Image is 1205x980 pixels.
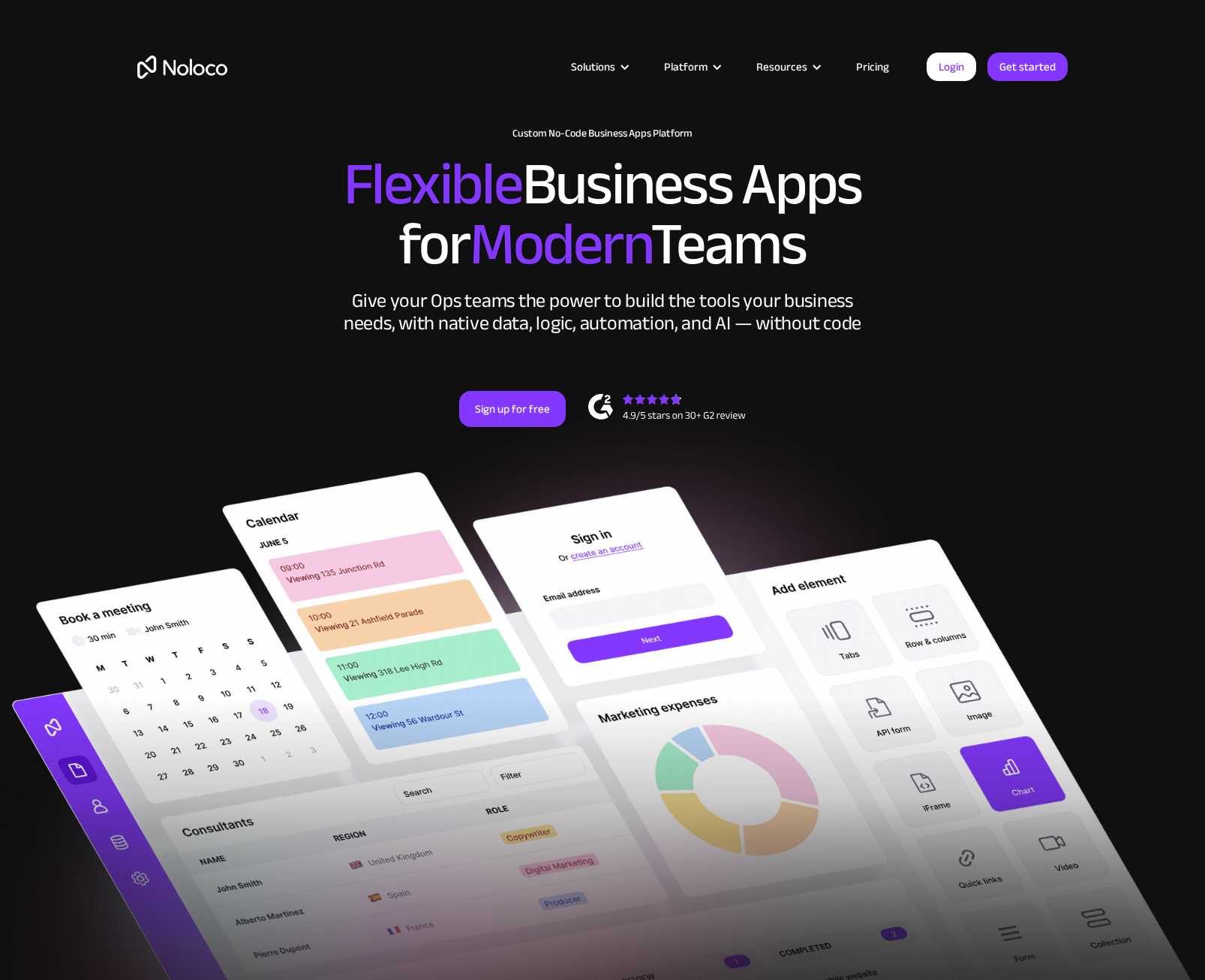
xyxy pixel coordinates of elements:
[756,57,807,77] div: Resources
[552,57,645,77] div: Solutions
[571,57,615,77] div: Solutions
[927,53,976,81] a: Login
[645,57,738,77] div: Platform
[344,128,522,240] span: Flexible
[137,56,227,79] a: home
[738,57,837,77] div: Resources
[340,290,865,335] div: Give your Ops teams the power to build the tools your business needs, with native data, logic, au...
[137,155,1068,275] h2: Business Apps for Teams
[459,391,566,427] a: Sign up for free
[987,53,1068,81] a: Get started
[470,188,651,300] span: Modern
[664,57,708,77] div: Platform
[837,57,908,77] a: Pricing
